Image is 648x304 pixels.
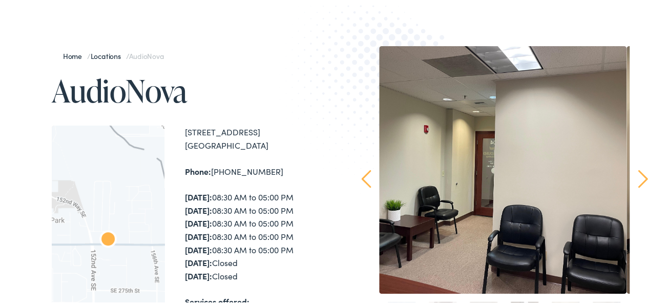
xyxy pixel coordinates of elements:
div: AudioNova [92,222,124,255]
a: Next [638,168,647,187]
div: [STREET_ADDRESS] [GEOGRAPHIC_DATA] [185,124,328,150]
div: 08:30 AM to 05:00 PM 08:30 AM to 05:00 PM 08:30 AM to 05:00 PM 08:30 AM to 05:00 PM 08:30 AM to 0... [185,189,328,281]
a: Prev [362,168,371,187]
span: / / [63,49,164,59]
strong: [DATE]: [185,269,212,280]
div: [PHONE_NUMBER] [185,164,328,177]
strong: Phone: [185,164,211,175]
span: AudioNova [129,49,163,59]
a: Locations [91,49,126,59]
a: Home [63,49,87,59]
strong: [DATE]: [185,203,212,214]
strong: [DATE]: [185,190,212,201]
strong: [DATE]: [185,229,212,240]
strong: [DATE]: [185,255,212,267]
h1: AudioNova [52,72,328,106]
strong: [DATE]: [185,242,212,254]
strong: [DATE]: [185,216,212,227]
